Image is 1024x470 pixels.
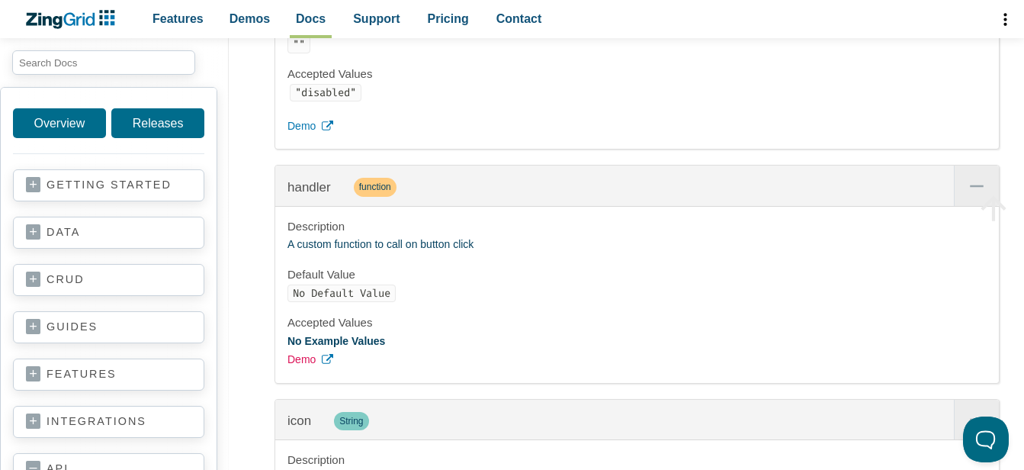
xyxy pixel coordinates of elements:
h4: Description [287,452,987,468]
input: search input [12,50,195,75]
span: Demo [287,117,316,136]
strong: No Example Values [287,335,385,347]
h4: Accepted Values [287,66,987,82]
h4: Default Value [287,267,987,282]
a: Overview [13,108,106,138]
a: getting started [26,178,191,193]
a: integrations [26,414,191,430]
h4: Description [287,219,987,234]
a: features [26,367,191,382]
a: ZingChart Logo. Click to return to the homepage [24,10,123,29]
a: data [26,225,191,240]
span: Demo [287,351,316,369]
iframe: Toggle Customer Support [963,417,1009,462]
span: Support [353,8,400,29]
span: Pricing [428,8,469,29]
span: Features [152,8,204,29]
a: guides [26,320,191,335]
a: icon [287,414,311,428]
a: crud [26,272,191,288]
a: Releases [111,108,204,138]
a: handler [287,180,331,195]
a: Demo [287,117,987,136]
h4: Accepted Values [287,315,987,330]
span: String [334,412,368,430]
span: Contact [496,8,542,29]
code: "disabled" [290,84,361,101]
span: function [354,178,396,196]
span: Demos [230,8,270,29]
code: "" [287,36,310,53]
span: Docs [296,8,326,29]
code: No Default Value [287,285,396,302]
a: Demo [287,351,987,369]
p: A custom function to call on button click [287,236,987,254]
